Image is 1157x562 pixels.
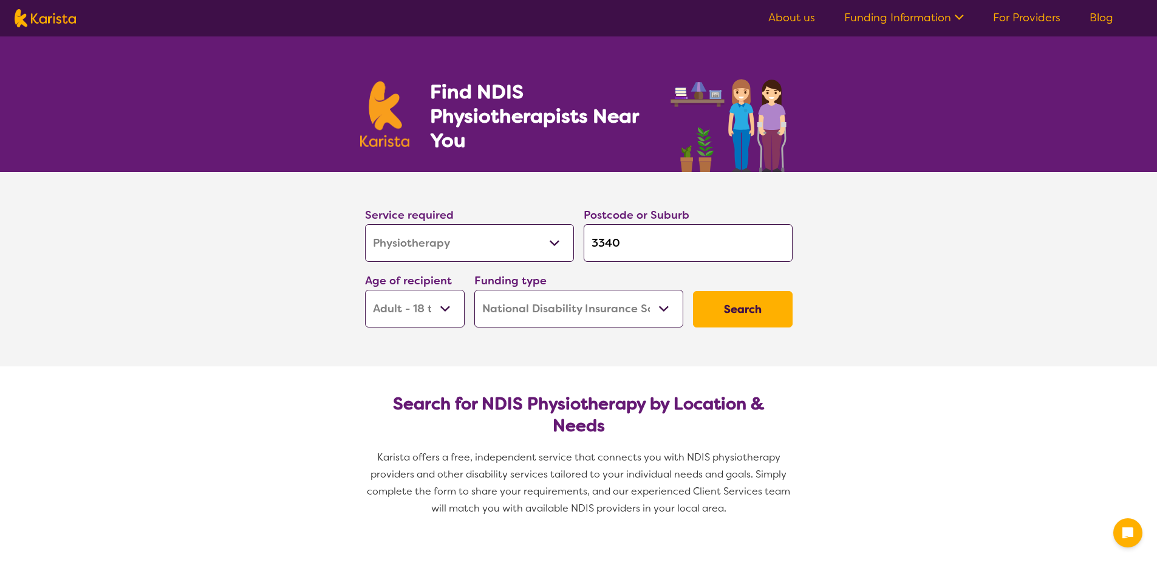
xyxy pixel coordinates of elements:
[474,273,547,288] label: Funding type
[375,393,783,437] h2: Search for NDIS Physiotherapy by Location & Needs
[360,81,410,147] img: Karista logo
[1090,10,1113,25] a: Blog
[15,9,76,27] img: Karista logo
[693,291,793,327] button: Search
[365,273,452,288] label: Age of recipient
[584,224,793,262] input: Type
[365,208,454,222] label: Service required
[584,208,689,222] label: Postcode or Suburb
[768,10,815,25] a: About us
[993,10,1060,25] a: For Providers
[844,10,964,25] a: Funding Information
[667,66,797,172] img: physiotherapy
[430,80,655,152] h1: Find NDIS Physiotherapists Near You
[360,449,797,517] p: Karista offers a free, independent service that connects you with NDIS physiotherapy providers an...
